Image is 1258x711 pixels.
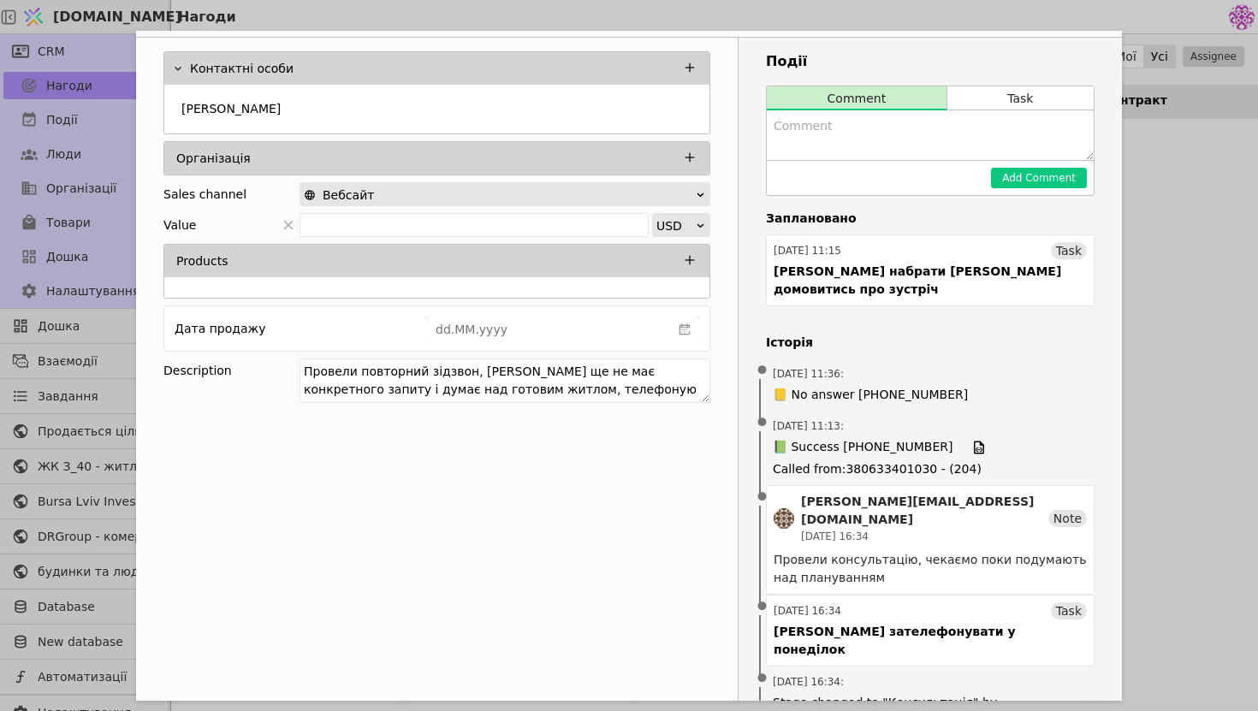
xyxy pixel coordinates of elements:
svg: calender simple [679,323,691,335]
img: an [774,508,794,529]
h4: Історія [766,334,1095,352]
p: Організація [176,150,251,168]
span: 📒 No answer [PHONE_NUMBER] [773,386,968,404]
input: dd.MM.yyyy [426,317,671,341]
span: Called from : 380633401030 - (204) [773,460,1088,478]
p: Products [176,252,228,270]
div: Task [1051,602,1087,619]
div: [PERSON_NAME] зателефонувати у понеділок [774,623,1087,659]
span: [DATE] 16:34 : [773,674,844,690]
h3: Події [766,51,1095,72]
div: [DATE] 16:34 [774,603,841,619]
div: Провели консультацію, чекаємо поки подумають над плануванням [774,551,1087,587]
div: Дата продажу [175,317,265,341]
span: [DATE] 11:13 : [773,418,844,434]
p: Контактні особи [190,60,294,78]
div: [DATE] 16:34 [801,529,1048,544]
span: • [754,349,771,393]
h4: Заплановано [766,210,1095,228]
div: Note [1048,510,1087,527]
span: [DATE] 11:36 : [773,366,844,382]
div: [PERSON_NAME] набрати [PERSON_NAME] домовитись про зустріч [774,263,1087,299]
span: • [754,401,771,445]
div: USD [656,214,695,238]
img: online-store.svg [304,189,316,201]
div: [PERSON_NAME][EMAIL_ADDRESS][DOMAIN_NAME] [801,493,1048,529]
span: • [754,585,771,629]
div: Task [1051,242,1087,259]
div: Sales channel [163,182,246,206]
button: Add Comment [991,168,1087,188]
span: Вебсайт [323,183,374,207]
span: Value [163,213,196,237]
div: Description [163,358,300,382]
textarea: Провели повторний зідзвон, [PERSON_NAME] ще не має конкретного запиту і думає над готовим житлом,... [300,358,710,403]
p: [PERSON_NAME] [181,100,281,118]
button: Comment [767,86,946,110]
span: 📗 Success [PHONE_NUMBER] [773,438,952,457]
div: [DATE] 11:15 [774,243,841,258]
span: • [754,476,771,519]
span: • [754,657,771,701]
button: Task [947,86,1094,110]
div: Add Opportunity [136,31,1122,701]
